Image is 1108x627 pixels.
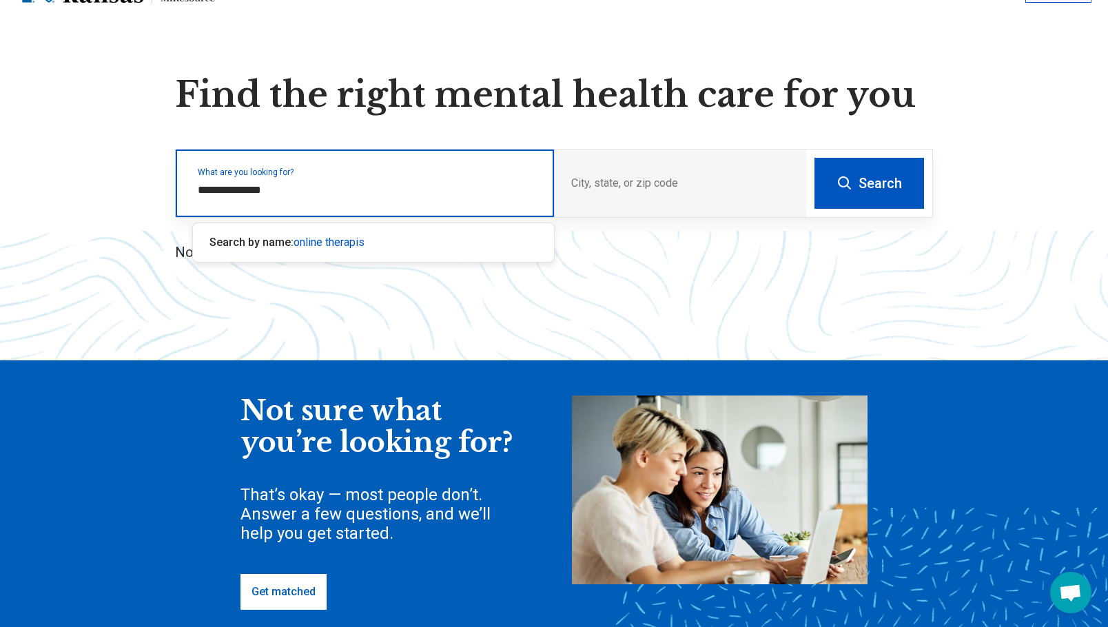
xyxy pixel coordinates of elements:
label: What are you looking for? [198,168,537,176]
a: Get matched [240,574,327,610]
div: Open chat [1050,572,1091,613]
span: online therapis [294,236,365,249]
button: Search [814,158,924,209]
div: Not sure what you’re looking for? [240,395,516,458]
div: Suggestions [193,223,554,262]
div: That’s okay — most people don’t. Answer a few questions, and we’ll help you get started. [240,485,516,543]
h1: Find the right mental health care for you [175,74,933,116]
span: Search by name: [209,236,294,249]
p: Not sure what you’re looking for? [175,243,933,262]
